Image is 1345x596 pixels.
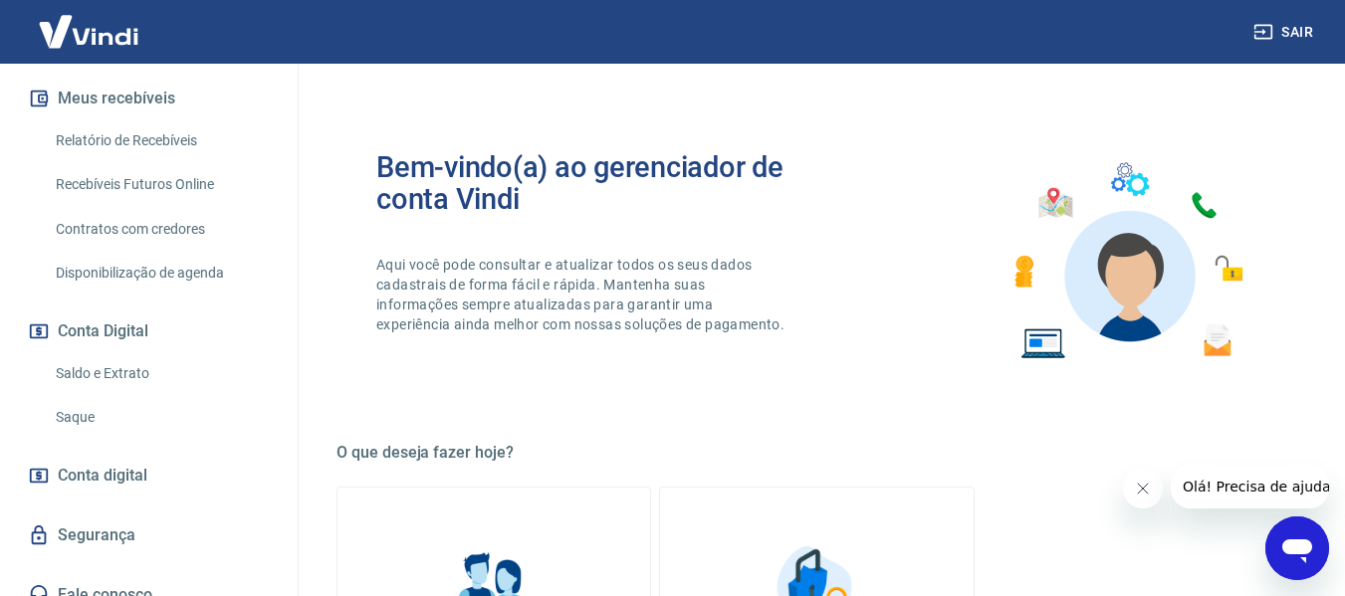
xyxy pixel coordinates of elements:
[48,120,274,161] a: Relatório de Recebíveis
[12,14,167,30] span: Olá! Precisa de ajuda?
[24,309,274,353] button: Conta Digital
[48,209,274,250] a: Contratos com credores
[1171,465,1329,508] iframe: Mensagem da empresa
[336,443,1297,463] h5: O que deseja fazer hoje?
[1123,469,1163,508] iframe: Fechar mensagem
[48,397,274,438] a: Saque
[376,255,788,334] p: Aqui você pode consultar e atualizar todos os seus dados cadastrais de forma fácil e rápida. Mant...
[376,151,817,215] h2: Bem-vindo(a) ao gerenciador de conta Vindi
[1249,14,1321,51] button: Sair
[24,454,274,497] a: Conta digital
[1265,516,1329,580] iframe: Botão para abrir a janela de mensagens
[58,462,147,490] span: Conta digital
[48,253,274,294] a: Disponibilização de agenda
[48,353,274,394] a: Saldo e Extrato
[24,513,274,557] a: Segurança
[24,77,274,120] button: Meus recebíveis
[24,1,153,62] img: Vindi
[997,151,1257,371] img: Imagem de um avatar masculino com diversos icones exemplificando as funcionalidades do gerenciado...
[48,164,274,205] a: Recebíveis Futuros Online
